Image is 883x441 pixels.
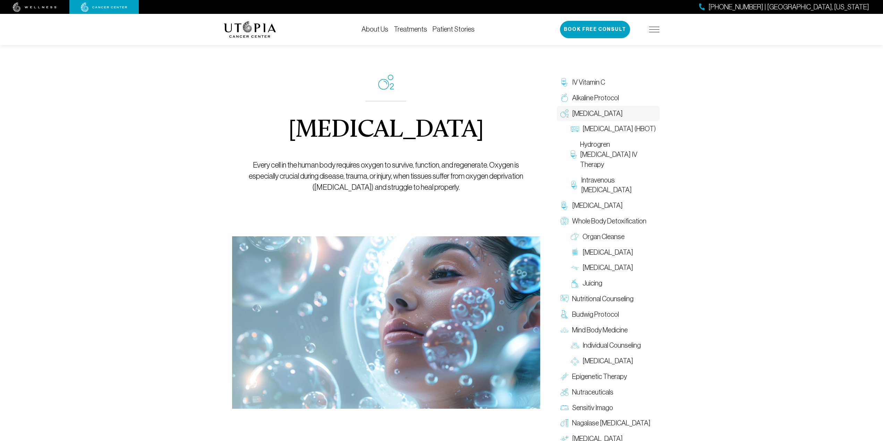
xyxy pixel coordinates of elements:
[224,21,276,38] img: logo
[557,75,660,90] a: IV Vitamin C
[583,263,633,273] span: [MEDICAL_DATA]
[560,388,569,396] img: Nutraceuticals
[81,2,127,12] img: cancer center
[572,201,623,211] span: [MEDICAL_DATA]
[572,77,605,87] span: IV Vitamin C
[567,229,660,245] a: Organ Cleanse
[560,94,569,102] img: Alkaline Protocol
[13,2,57,12] img: wellness
[433,25,475,33] a: Patient Stories
[571,181,578,189] img: Intravenous Ozone Therapy
[557,415,660,431] a: Nagalase [MEDICAL_DATA]
[560,404,569,412] img: Sensitiv Imago
[571,125,579,133] img: Hyperbaric Oxygen Therapy (HBOT)
[560,326,569,334] img: Mind Body Medicine
[394,25,427,33] a: Treatments
[560,109,569,118] img: Oxygen Therapy
[571,341,579,350] img: Individual Counseling
[560,372,569,381] img: Epigenetic Therapy
[571,248,579,256] img: Colon Therapy
[583,124,656,134] span: [MEDICAL_DATA] (HBOT)
[572,387,613,397] span: Nutraceuticals
[567,353,660,369] a: [MEDICAL_DATA]
[560,295,569,303] img: Nutritional Counseling
[557,369,660,384] a: Epigenetic Therapy
[572,294,634,304] span: Nutritional Counseling
[557,307,660,322] a: Budwig Protocol
[571,279,579,288] img: Juicing
[567,245,660,260] a: [MEDICAL_DATA]
[581,175,656,195] span: Intravenous [MEDICAL_DATA]
[248,160,524,193] p: Every cell in the human body requires oxygen to survive, function, and regenerate. Oxygen is espe...
[232,236,540,409] img: Oxygen Therapy
[571,264,579,272] img: Lymphatic Massage
[567,172,660,198] a: Intravenous [MEDICAL_DATA]
[557,384,660,400] a: Nutraceuticals
[572,216,646,226] span: Whole Body Detoxification
[567,275,660,291] a: Juicing
[557,291,660,307] a: Nutritional Counseling
[567,137,660,172] a: Hydrogren [MEDICAL_DATA] IV Therapy
[557,400,660,416] a: Sensitiv Imago
[378,75,394,90] img: icon
[560,310,569,319] img: Budwig Protocol
[557,198,660,213] a: [MEDICAL_DATA]
[572,309,619,320] span: Budwig Protocol
[583,247,633,257] span: [MEDICAL_DATA]
[583,278,602,288] span: Juicing
[571,150,577,159] img: Hydrogren Peroxide IV Therapy
[560,78,569,86] img: IV Vitamin C
[571,357,579,365] img: Group Therapy
[557,106,660,121] a: [MEDICAL_DATA]
[572,403,613,413] span: Sensitiv Imago
[571,232,579,241] img: Organ Cleanse
[288,118,484,143] h1: [MEDICAL_DATA]
[583,232,625,242] span: Organ Cleanse
[567,338,660,353] a: Individual Counseling
[572,372,627,382] span: Epigenetic Therapy
[557,322,660,338] a: Mind Body Medicine
[560,21,630,38] button: Book Free Consult
[557,213,660,229] a: Whole Body Detoxification
[557,90,660,106] a: Alkaline Protocol
[560,419,569,427] img: Nagalase Blood Test
[567,121,660,137] a: [MEDICAL_DATA] (HBOT)
[649,27,660,32] img: icon-hamburger
[583,356,633,366] span: [MEDICAL_DATA]
[560,202,569,210] img: Chelation Therapy
[580,139,656,169] span: Hydrogren [MEDICAL_DATA] IV Therapy
[572,418,651,428] span: Nagalase [MEDICAL_DATA]
[560,217,569,225] img: Whole Body Detoxification
[572,109,623,119] span: [MEDICAL_DATA]
[572,93,619,103] span: Alkaline Protocol
[583,340,641,350] span: Individual Counseling
[572,325,628,335] span: Mind Body Medicine
[699,2,869,12] a: [PHONE_NUMBER] | [GEOGRAPHIC_DATA], [US_STATE]
[362,25,388,33] a: About Us
[708,2,869,12] span: [PHONE_NUMBER] | [GEOGRAPHIC_DATA], [US_STATE]
[567,260,660,275] a: [MEDICAL_DATA]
